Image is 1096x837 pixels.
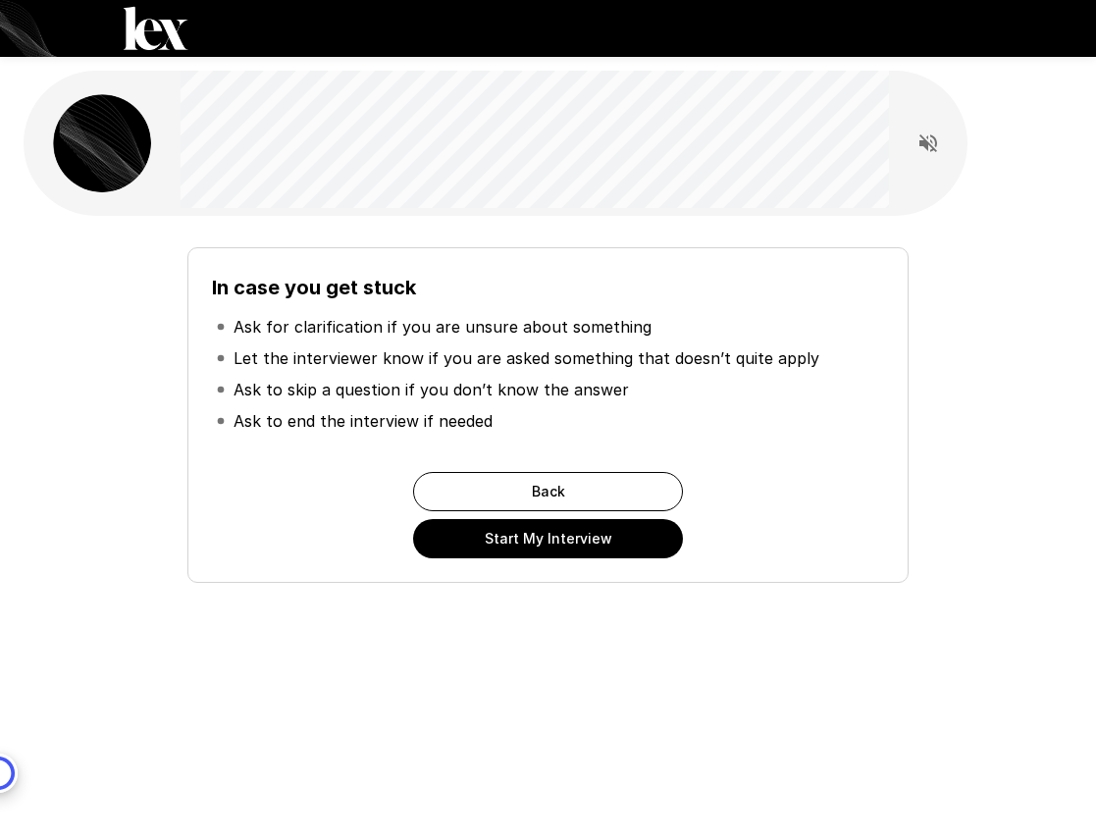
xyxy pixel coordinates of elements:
p: Ask for clarification if you are unsure about something [234,315,652,339]
p: Ask to end the interview if needed [234,409,493,433]
button: Back [413,472,683,511]
button: Read questions aloud [909,124,948,163]
p: Let the interviewer know if you are asked something that doesn’t quite apply [234,346,819,370]
button: Start My Interview [413,519,683,558]
img: lex_avatar2.png [53,94,151,192]
b: In case you get stuck [212,276,416,299]
p: Ask to skip a question if you don’t know the answer [234,378,629,401]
